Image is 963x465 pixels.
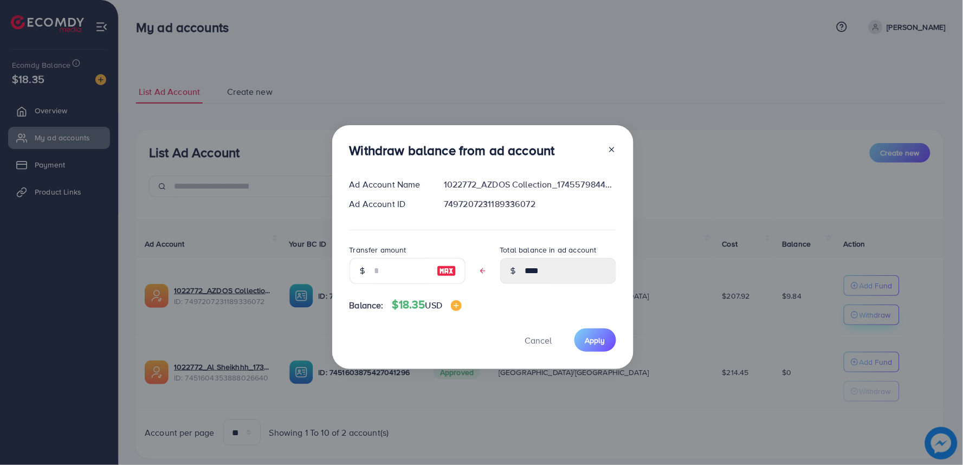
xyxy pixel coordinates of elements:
img: image [451,300,462,311]
div: 1022772_AZDOS Collection_1745579844679 [435,178,624,191]
span: USD [425,299,442,311]
label: Transfer amount [350,244,406,255]
h3: Withdraw balance from ad account [350,143,555,158]
label: Total balance in ad account [500,244,597,255]
span: Cancel [525,334,552,346]
button: Cancel [512,328,566,352]
div: Ad Account ID [341,198,436,210]
h4: $18.35 [392,298,462,312]
span: Balance: [350,299,384,312]
div: 7497207231189336072 [435,198,624,210]
button: Apply [574,328,616,352]
span: Apply [585,335,605,346]
img: image [437,264,456,277]
div: Ad Account Name [341,178,436,191]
